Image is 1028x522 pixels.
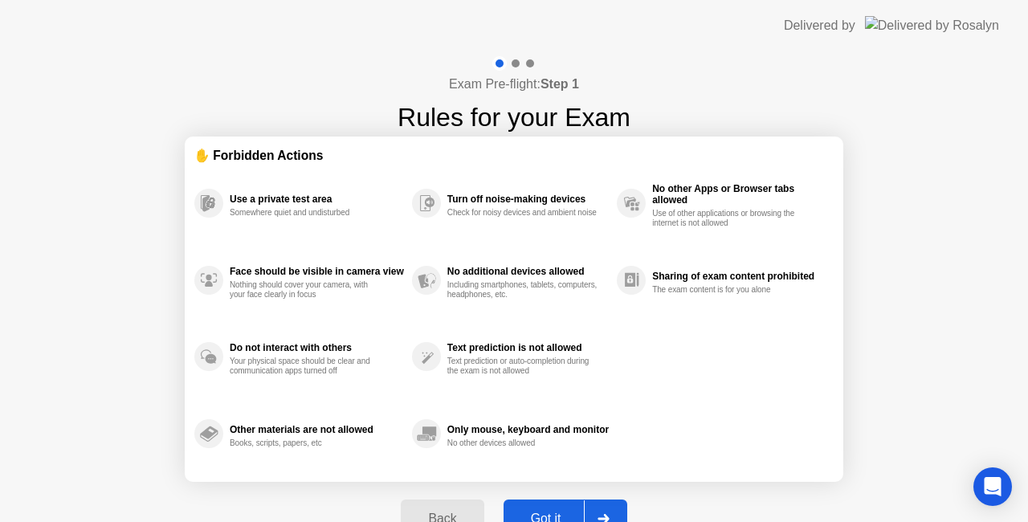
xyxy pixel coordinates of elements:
[784,16,855,35] div: Delivered by
[230,208,381,218] div: Somewhere quiet and undisturbed
[447,208,599,218] div: Check for noisy devices and ambient noise
[230,357,381,376] div: Your physical space should be clear and communication apps turned off
[652,183,826,206] div: No other Apps or Browser tabs allowed
[449,75,579,94] h4: Exam Pre-flight:
[230,342,404,353] div: Do not interact with others
[398,98,630,137] h1: Rules for your Exam
[973,467,1012,506] div: Open Intercom Messenger
[447,342,609,353] div: Text prediction is not allowed
[230,266,404,277] div: Face should be visible in camera view
[541,77,579,91] b: Step 1
[194,146,834,165] div: ✋ Forbidden Actions
[230,424,404,435] div: Other materials are not allowed
[447,266,609,277] div: No additional devices allowed
[652,271,826,282] div: Sharing of exam content prohibited
[865,16,999,35] img: Delivered by Rosalyn
[652,209,804,228] div: Use of other applications or browsing the internet is not allowed
[447,424,609,435] div: Only mouse, keyboard and monitor
[447,280,599,300] div: Including smartphones, tablets, computers, headphones, etc.
[652,285,804,295] div: The exam content is for you alone
[447,438,599,448] div: No other devices allowed
[447,194,609,205] div: Turn off noise-making devices
[447,357,599,376] div: Text prediction or auto-completion during the exam is not allowed
[230,194,404,205] div: Use a private test area
[230,438,381,448] div: Books, scripts, papers, etc
[230,280,381,300] div: Nothing should cover your camera, with your face clearly in focus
